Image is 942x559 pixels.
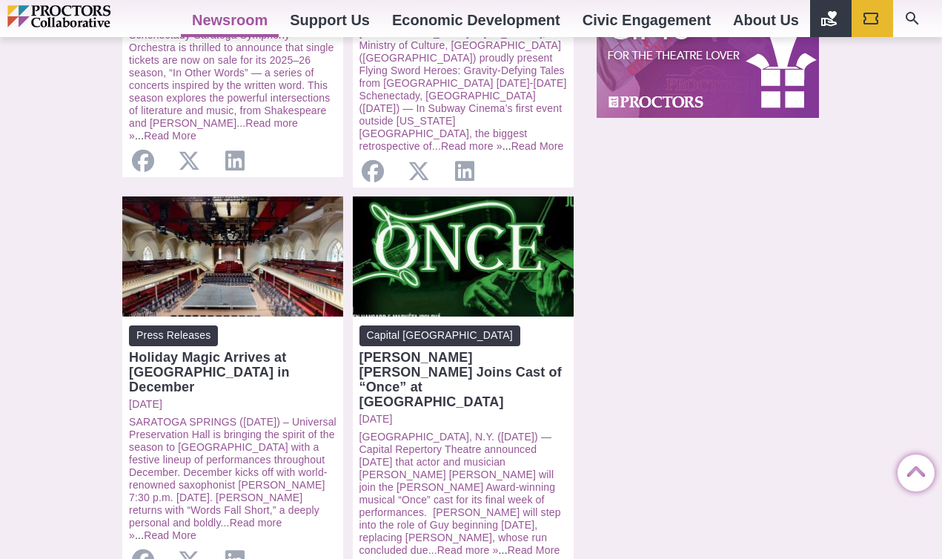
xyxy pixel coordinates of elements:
img: Proctors logo [7,5,174,27]
p: ... [359,431,567,557]
a: Read More [508,544,560,556]
div: [PERSON_NAME] [PERSON_NAME] Joins Cast of “Once” at [GEOGRAPHIC_DATA] [359,350,567,409]
a: Read more » [129,517,282,541]
a: [DATE] [129,398,336,411]
a: [GEOGRAPHIC_DATA], N.Y. ([DATE]) — Capital Repertory Theatre announced [DATE] that actor and musi... [359,431,561,556]
a: Read more » [441,140,502,152]
p: ... [129,416,336,542]
a: Press Releases Holiday Magic Arrives at [GEOGRAPHIC_DATA] in December [129,325,336,394]
a: Read more » [437,544,499,556]
a: Capital [GEOGRAPHIC_DATA] [PERSON_NAME] [PERSON_NAME] Joins Cast of “Once” at [GEOGRAPHIC_DATA] [359,325,567,408]
div: Holiday Magic Arrives at [GEOGRAPHIC_DATA] in December [129,350,336,394]
a: Subway Cinema in association with Proctors Collaborativeand [GEOGRAPHIC_DATA] in [US_STATE], Mini... [359,1,567,152]
a: Read more » [129,117,298,142]
a: Back to Top [898,455,927,485]
a: [DATE] [359,413,567,426]
a: SARATOGA SPRINGS ([DATE]) – Universal Preservation Hall is bringing the spirit of the season to [... [129,416,336,529]
a: SCHENECTADY ([DATE]) – The Schenectady-Saratoga Symphony Orchestra is thrilled to announce that s... [129,16,334,129]
a: Read More [144,529,196,541]
span: Capital [GEOGRAPHIC_DATA] [359,325,520,345]
p: ... [359,1,567,153]
a: Read More [511,140,564,152]
span: Press Releases [129,325,218,345]
a: Read More [144,130,196,142]
p: ... [129,16,336,142]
